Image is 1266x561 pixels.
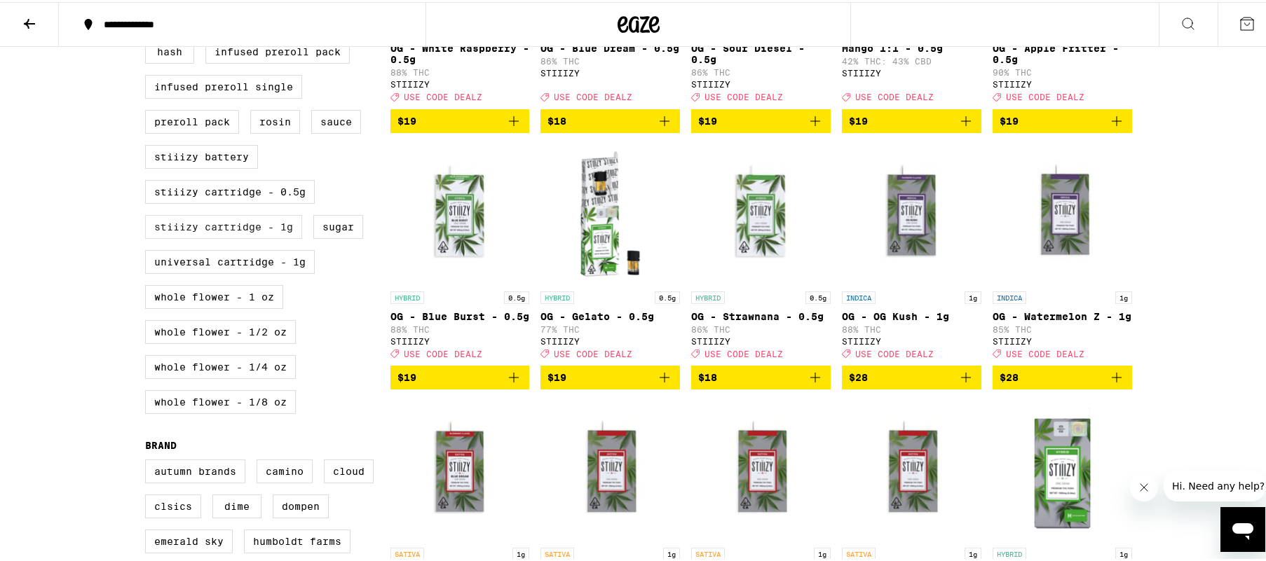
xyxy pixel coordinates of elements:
[849,370,868,381] span: $28
[655,289,680,302] p: 0.5g
[145,283,283,307] label: Whole Flower - 1 oz
[244,527,350,551] label: Humboldt Farms
[145,108,239,132] label: Preroll Pack
[691,399,831,539] img: STIIIZY - OG - Sour Tangie - 1g
[540,323,680,332] p: 77% THC
[842,363,981,387] button: Add to bag
[842,67,981,76] div: STIIIZY
[540,142,680,282] img: STIIIZY - OG - Gelato - 0.5g
[993,309,1132,320] p: OG - Watermelon Z - 1g
[390,78,530,87] div: STIIIZY
[993,78,1132,87] div: STIIIZY
[663,546,680,558] p: 1g
[145,388,296,412] label: Whole Flower - 1/8 oz
[324,457,374,481] label: Cloud
[691,142,831,363] a: Open page for OG - Strawnana - 0.5g from STIIIZY
[145,492,201,516] label: CLSICS
[993,323,1132,332] p: 85% THC
[691,289,725,302] p: HYBRID
[691,546,725,558] p: SATIVA
[390,335,530,344] div: STIIIZY
[540,363,680,387] button: Add to bag
[145,527,233,551] label: Emerald Sky
[145,73,302,97] label: Infused Preroll Single
[842,107,981,131] button: Add to bag
[993,142,1132,363] a: Open page for OG - Watermelon Z - 1g from STIIIZY
[145,38,194,62] label: Hash
[504,289,529,302] p: 0.5g
[993,399,1132,539] img: STIIIZY - OG - Apple Fritter - 1g
[390,107,530,131] button: Add to bag
[855,91,934,100] span: USE CODE DEALZ
[691,41,831,63] p: OG - Sour Diesel - 0.5g
[1220,505,1265,550] iframe: Button to launch messaging window
[404,347,482,356] span: USE CODE DEALZ
[993,363,1132,387] button: Add to bag
[691,66,831,75] p: 86% THC
[993,142,1132,282] img: STIIIZY - OG - Watermelon Z - 1g
[698,370,717,381] span: $18
[849,113,868,125] span: $19
[390,142,530,282] img: STIIIZY - OG - Blue Burst - 0.5g
[540,546,574,558] p: SATIVA
[311,108,361,132] label: Sauce
[993,289,1026,302] p: INDICA
[540,107,680,131] button: Add to bag
[842,41,981,52] p: Mango 1:1 - 0.5g
[554,347,632,356] span: USE CODE DEALZ
[540,142,680,363] a: Open page for OG - Gelato - 0.5g from STIIIZY
[805,289,831,302] p: 0.5g
[145,353,296,377] label: Whole Flower - 1/4 oz
[1130,471,1158,499] iframe: Close message
[390,309,530,320] p: OG - Blue Burst - 0.5g
[855,347,934,356] span: USE CODE DEALZ
[540,41,680,52] p: OG - Blue Dream - 0.5g
[145,438,177,449] legend: Brand
[540,289,574,302] p: HYBRID
[390,546,424,558] p: SATIVA
[1115,546,1132,558] p: 1g
[1164,469,1265,499] iframe: Message from company
[145,213,302,237] label: STIIIZY Cartridge - 1g
[540,309,680,320] p: OG - Gelato - 0.5g
[390,66,530,75] p: 88% THC
[993,107,1132,131] button: Add to bag
[540,399,680,539] img: STIIIZY - OG - Orange Sunset - 1g
[540,67,680,76] div: STIIIZY
[390,289,424,302] p: HYBRID
[273,492,329,516] label: Dompen
[547,370,566,381] span: $19
[691,363,831,387] button: Add to bag
[1000,113,1019,125] span: $19
[390,363,530,387] button: Add to bag
[540,55,680,64] p: 86% THC
[842,289,876,302] p: INDICA
[390,323,530,332] p: 88% THC
[257,457,313,481] label: Camino
[1006,347,1084,356] span: USE CODE DEALZ
[965,289,981,302] p: 1g
[512,546,529,558] p: 1g
[993,546,1026,558] p: HYBRID
[145,178,315,202] label: STIIIZY Cartridge - 0.5g
[390,142,530,363] a: Open page for OG - Blue Burst - 0.5g from STIIIZY
[404,91,482,100] span: USE CODE DEALZ
[691,142,831,282] img: STIIIZY - OG - Strawnana - 0.5g
[993,335,1132,344] div: STIIIZY
[842,309,981,320] p: OG - OG Kush - 1g
[554,91,632,100] span: USE CODE DEALZ
[698,113,717,125] span: $19
[313,213,363,237] label: Sugar
[705,91,783,100] span: USE CODE DEALZ
[993,66,1132,75] p: 90% THC
[145,457,245,481] label: Autumn Brands
[1000,370,1019,381] span: $28
[691,107,831,131] button: Add to bag
[965,546,981,558] p: 1g
[250,108,300,132] label: Rosin
[540,335,680,344] div: STIIIZY
[842,55,981,64] p: 42% THC: 43% CBD
[842,142,981,363] a: Open page for OG - OG Kush - 1g from STIIIZY
[842,323,981,332] p: 88% THC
